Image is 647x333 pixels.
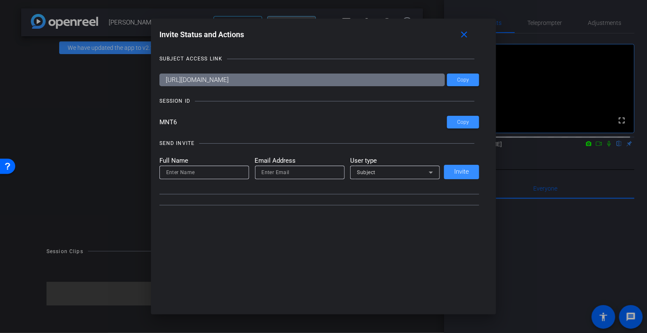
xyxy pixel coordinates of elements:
[447,116,479,128] button: Copy
[159,55,222,63] div: SUBJECT ACCESS LINK
[159,55,480,63] openreel-title-line: SUBJECT ACCESS LINK
[159,139,480,147] openreel-title-line: SEND INVITE
[457,77,469,83] span: Copy
[357,169,376,175] span: Subject
[159,97,480,105] openreel-title-line: SESSION ID
[166,167,242,177] input: Enter Name
[350,156,440,166] mat-label: User type
[255,156,345,166] mat-label: Email Address
[159,27,480,42] div: Invite Status and Actions
[447,74,479,86] button: Copy
[262,167,338,177] input: Enter Email
[159,139,195,147] div: SEND INVITE
[457,119,469,126] span: Copy
[459,30,469,40] mat-icon: close
[159,156,249,166] mat-label: Full Name
[159,97,190,105] div: SESSION ID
